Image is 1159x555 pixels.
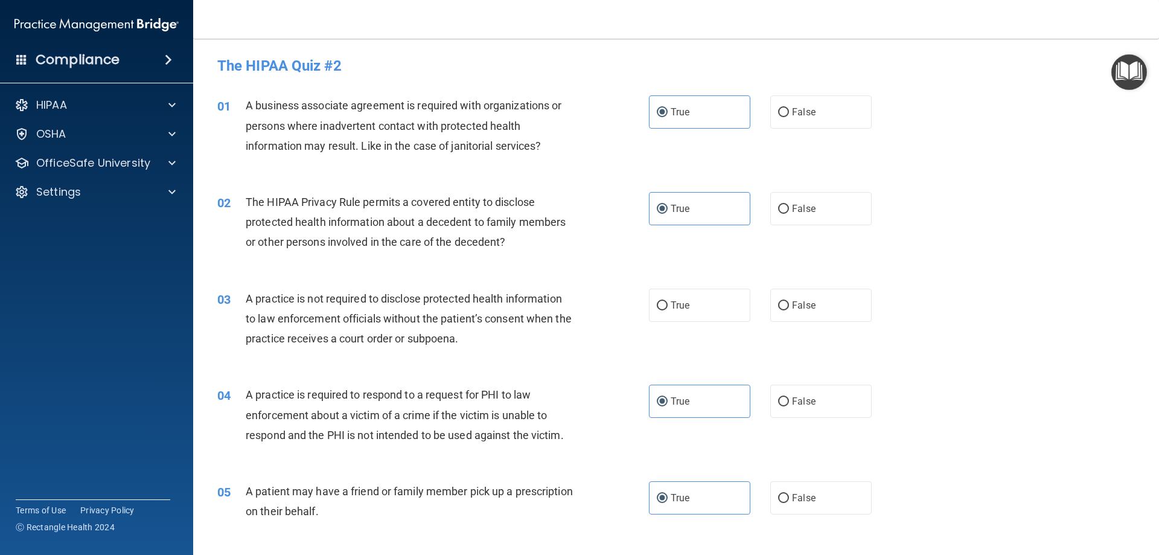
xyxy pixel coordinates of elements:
input: False [778,494,789,503]
input: False [778,301,789,310]
span: False [792,300,816,311]
img: PMB logo [14,13,179,37]
span: A practice is not required to disclose protected health information to law enforcement officials ... [246,292,572,345]
input: False [778,108,789,117]
a: OSHA [14,127,176,141]
input: True [657,397,668,406]
input: True [657,108,668,117]
a: OfficeSafe University [14,156,176,170]
span: True [671,396,689,407]
span: 05 [217,485,231,499]
span: A business associate agreement is required with organizations or persons where inadvertent contac... [246,99,561,152]
span: False [792,203,816,214]
a: Privacy Policy [80,504,135,516]
span: False [792,396,816,407]
input: True [657,494,668,503]
input: False [778,397,789,406]
p: Settings [36,185,81,199]
span: 03 [217,292,231,307]
h4: The HIPAA Quiz #2 [217,58,1135,74]
span: True [671,492,689,504]
span: A patient may have a friend or family member pick up a prescription on their behalf. [246,485,573,518]
button: Open Resource Center [1111,54,1147,90]
span: True [671,300,689,311]
h4: Compliance [36,51,120,68]
a: Terms of Use [16,504,66,516]
span: A practice is required to respond to a request for PHI to law enforcement about a victim of a cri... [246,388,564,441]
span: True [671,203,689,214]
span: The HIPAA Privacy Rule permits a covered entity to disclose protected health information about a ... [246,196,566,248]
span: 04 [217,388,231,403]
a: HIPAA [14,98,176,112]
input: True [657,205,668,214]
p: OfficeSafe University [36,156,150,170]
span: False [792,492,816,504]
span: 02 [217,196,231,210]
span: 01 [217,99,231,114]
p: OSHA [36,127,66,141]
span: False [792,106,816,118]
p: HIPAA [36,98,67,112]
input: False [778,205,789,214]
input: True [657,301,668,310]
span: Ⓒ Rectangle Health 2024 [16,521,115,533]
span: True [671,106,689,118]
a: Settings [14,185,176,199]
